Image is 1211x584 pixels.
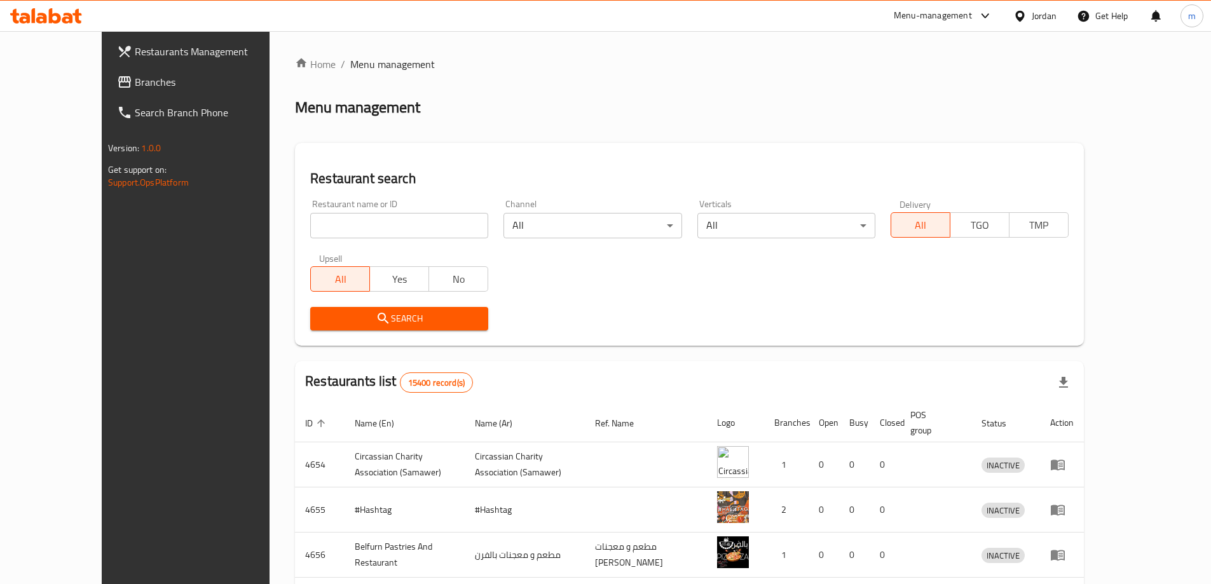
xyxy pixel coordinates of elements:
span: ID [305,416,329,431]
span: Menu management [350,57,435,72]
nav: breadcrumb [295,57,1084,72]
span: INACTIVE [982,503,1025,518]
span: Name (Ar) [475,416,529,431]
th: Logo [707,404,764,442]
span: No [434,270,483,289]
a: Support.OpsPlatform [108,174,189,191]
td: 2 [764,487,809,533]
span: INACTIVE [982,458,1025,473]
td: #Hashtag [345,487,465,533]
button: All [891,212,950,238]
a: Home [295,57,336,72]
button: TMP [1009,212,1069,238]
td: 0 [839,487,870,533]
td: 4655 [295,487,345,533]
a: Branches [107,67,304,97]
span: TGO [955,216,1004,234]
span: Search Branch Phone [135,105,294,120]
td: #Hashtag [465,487,585,533]
td: ​Circassian ​Charity ​Association​ (Samawer) [345,442,465,487]
button: TGO [950,212,1009,238]
h2: Restaurants list [305,372,473,393]
span: All [316,270,365,289]
img: Belfurn Pastries And Restaurant [717,536,749,568]
td: 1 [764,533,809,578]
td: مطعم و معجنات بالفرن [465,533,585,578]
button: No [428,266,488,292]
td: ​Circassian ​Charity ​Association​ (Samawer) [465,442,585,487]
div: Jordan [1032,9,1057,23]
th: Open [809,404,839,442]
td: 0 [839,442,870,487]
span: All [896,216,945,234]
button: All [310,266,370,292]
span: Restaurants Management [135,44,294,59]
div: Export file [1048,367,1079,398]
th: Action [1040,404,1084,442]
td: 0 [870,442,900,487]
span: TMP [1015,216,1064,234]
span: INACTIVE [982,548,1025,563]
span: Branches [135,74,294,90]
span: Ref. Name [595,416,650,431]
td: 4654 [295,442,345,487]
span: Status [982,416,1023,431]
td: Belfurn Pastries And Restaurant [345,533,465,578]
td: 0 [839,533,870,578]
div: Menu [1050,502,1074,517]
span: m [1188,9,1196,23]
div: All [697,213,875,238]
span: 1.0.0 [141,140,161,156]
label: Delivery [900,200,931,208]
li: / [341,57,345,72]
div: All [503,213,681,238]
div: Total records count [400,372,473,393]
th: Branches [764,404,809,442]
div: Menu [1050,547,1074,562]
img: ​Circassian ​Charity ​Association​ (Samawer) [717,446,749,478]
span: Get support on: [108,161,167,178]
input: Search for restaurant name or ID.. [310,213,488,238]
span: Version: [108,140,139,156]
th: Closed [870,404,900,442]
label: Upsell [319,254,343,262]
img: #Hashtag [717,491,749,523]
td: 4656 [295,533,345,578]
h2: Menu management [295,97,420,118]
a: Restaurants Management [107,36,304,67]
button: Yes [369,266,429,292]
span: Yes [375,270,424,289]
td: 0 [809,533,839,578]
span: 15400 record(s) [400,377,472,389]
div: Menu-management [894,8,972,24]
td: مطعم و معجنات [PERSON_NAME] [585,533,707,578]
td: 1 [764,442,809,487]
h2: Restaurant search [310,169,1069,188]
a: Search Branch Phone [107,97,304,128]
th: Busy [839,404,870,442]
button: Search [310,307,488,330]
td: 0 [809,487,839,533]
span: Name (En) [355,416,411,431]
div: Menu [1050,457,1074,472]
span: Search [320,311,478,327]
td: 0 [870,487,900,533]
td: 0 [870,533,900,578]
span: POS group [910,407,956,438]
td: 0 [809,442,839,487]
